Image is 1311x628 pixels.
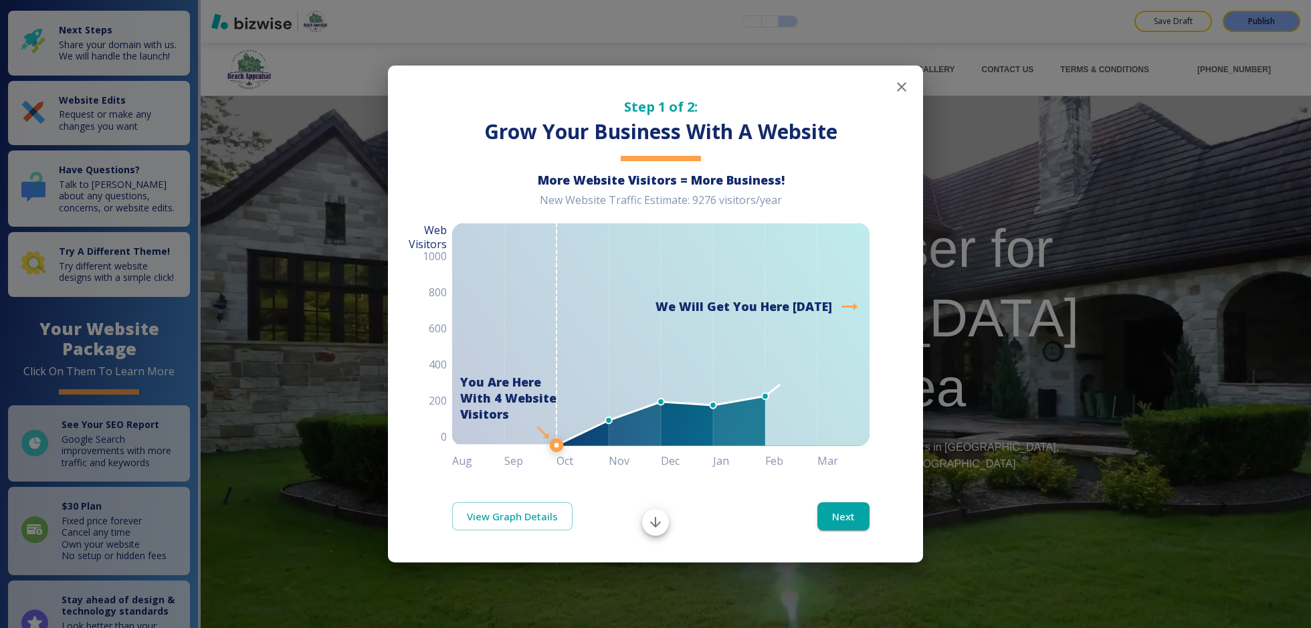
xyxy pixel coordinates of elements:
h5: Step 1 of 2: [452,98,870,116]
h6: Sep [504,451,557,470]
h6: Feb [765,451,817,470]
h6: Aug [452,451,504,470]
a: View Graph Details [452,502,573,530]
h6: More Website Visitors = More Business! [452,172,870,188]
div: New Website Traffic Estimate: 9276 visitors/year [452,193,870,218]
h6: Mar [817,451,870,470]
h6: Oct [557,451,609,470]
h6: Nov [609,451,661,470]
h3: Grow Your Business With A Website [452,118,870,146]
button: Next [817,502,870,530]
button: Scroll to bottom [642,509,669,536]
h6: Dec [661,451,713,470]
h6: Jan [713,451,765,470]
